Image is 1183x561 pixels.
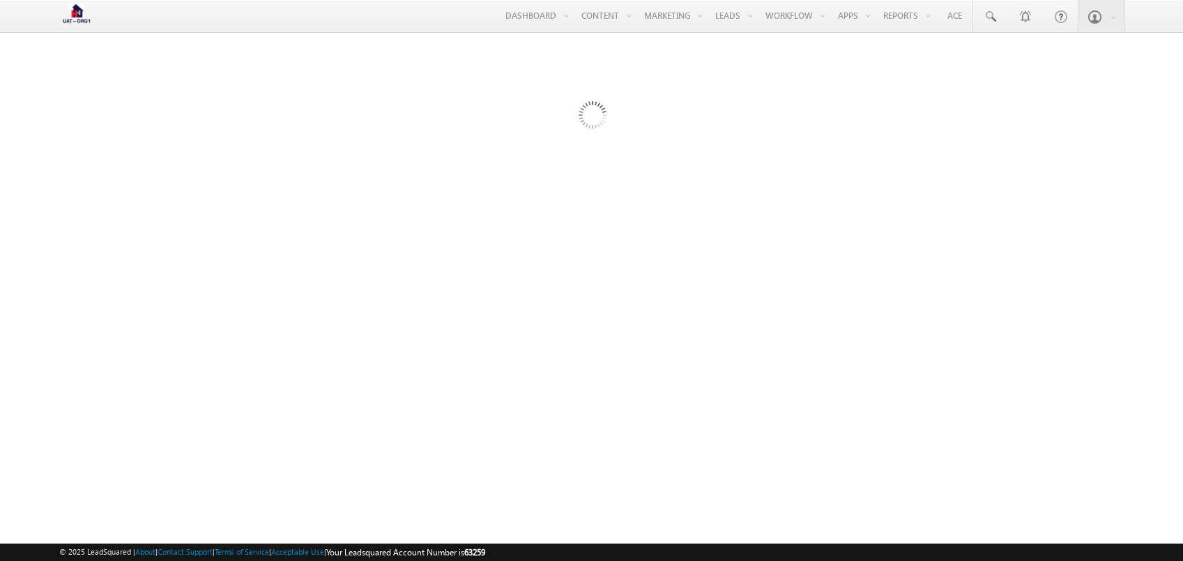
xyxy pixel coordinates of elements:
span: 63259 [464,547,485,558]
a: Contact Support [158,547,213,556]
span: © 2025 LeadSquared | | | | | [59,546,485,559]
img: Loading... [519,45,664,190]
span: Your Leadsquared Account Number is [326,547,485,558]
a: Acceptable Use [271,547,324,556]
a: About [135,547,155,556]
a: Terms of Service [215,547,269,556]
img: Custom Logo [59,3,94,28]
